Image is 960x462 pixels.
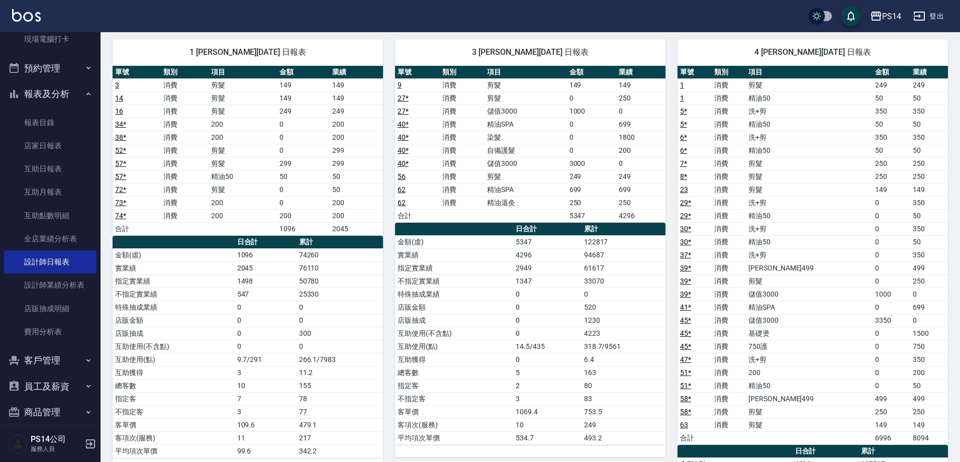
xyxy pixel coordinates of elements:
td: 200 [330,118,383,131]
th: 累計 [582,223,665,236]
td: 剪髮 [746,274,873,288]
td: 0 [616,105,665,118]
a: 設計師業績分析表 [4,273,97,297]
td: 精油50 [746,91,873,105]
td: 互助使用(點) [113,353,235,366]
td: 精油SPA [746,301,873,314]
a: 23 [680,186,688,194]
td: 互助使用(不含點) [395,327,513,340]
th: 類別 [440,66,485,79]
td: 剪髮 [485,78,567,91]
td: 250 [910,157,948,170]
td: 0 [873,274,910,288]
td: 200 [616,144,665,157]
th: 類別 [161,66,209,79]
td: 2949 [513,261,581,274]
span: 3 [PERSON_NAME][DATE] 日報表 [407,47,653,57]
th: 金額 [873,66,910,79]
td: 消費 [440,118,485,131]
td: 1498 [235,274,297,288]
td: 精油50 [746,209,873,222]
table: a dense table [113,236,383,458]
td: 實業績 [113,261,235,274]
td: 299 [277,157,330,170]
td: 3 [235,366,297,379]
td: 0 [277,196,330,209]
td: 2045 [235,261,297,274]
td: 0 [873,327,910,340]
th: 單號 [113,66,161,79]
td: 50 [277,170,330,183]
a: 56 [398,172,406,180]
td: 合計 [395,209,440,222]
td: 50 [910,235,948,248]
td: 0 [513,288,581,301]
td: 消費 [712,91,746,105]
td: 消費 [712,301,746,314]
img: Logo [12,9,41,22]
td: 剪髮 [746,183,873,196]
td: 200 [330,209,383,222]
td: 剪髮 [209,91,277,105]
table: a dense table [395,66,665,223]
div: PS14 [882,10,901,23]
td: 266.1/7983 [297,353,383,366]
td: 消費 [712,196,746,209]
td: 店販抽成 [395,314,513,327]
td: 店販金額 [113,314,235,327]
td: 不指定實業績 [395,274,513,288]
span: 4 [PERSON_NAME][DATE] 日報表 [690,47,936,57]
td: 指定實業績 [395,261,513,274]
td: 消費 [440,78,485,91]
td: 50 [910,144,948,157]
td: 消費 [712,157,746,170]
td: 50780 [297,274,383,288]
a: 費用分析表 [4,320,97,343]
td: 消費 [712,353,746,366]
td: 剪髮 [209,78,277,91]
th: 日合計 [513,223,581,236]
td: 200 [209,131,277,144]
td: 洗+剪 [746,196,873,209]
td: 0 [873,301,910,314]
td: 消費 [161,131,209,144]
td: 1096 [235,248,297,261]
td: [PERSON_NAME]499 [746,261,873,274]
td: 合計 [113,222,161,235]
td: 1500 [910,327,948,340]
button: save [841,6,861,26]
td: 350 [873,105,910,118]
td: 149 [910,183,948,196]
td: 149 [873,183,910,196]
td: 250 [873,157,910,170]
td: 74260 [297,248,383,261]
td: 249 [910,78,948,91]
td: 店販抽成 [113,327,235,340]
td: 消費 [712,288,746,301]
td: 149 [277,91,330,105]
td: 750護 [746,340,873,353]
td: 不指定實業績 [113,288,235,301]
td: 消費 [440,183,485,196]
td: 200 [209,196,277,209]
td: 0 [513,301,581,314]
td: 染髮 [485,131,567,144]
td: 精油SPA [485,118,567,131]
a: 3 [115,81,119,89]
td: 94687 [582,248,665,261]
button: 員工及薪資 [4,374,97,400]
td: 0 [513,353,581,366]
td: 消費 [712,340,746,353]
td: 0 [297,340,383,353]
td: 0 [235,327,297,340]
a: 現場電腦打卡 [4,28,97,51]
td: 149 [330,78,383,91]
td: 消費 [712,144,746,157]
td: 0 [235,301,297,314]
th: 金額 [567,66,616,79]
td: 消費 [712,327,746,340]
td: 剪髮 [746,157,873,170]
td: 11.2 [297,366,383,379]
td: 1096 [277,222,330,235]
td: 剪髮 [485,170,567,183]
